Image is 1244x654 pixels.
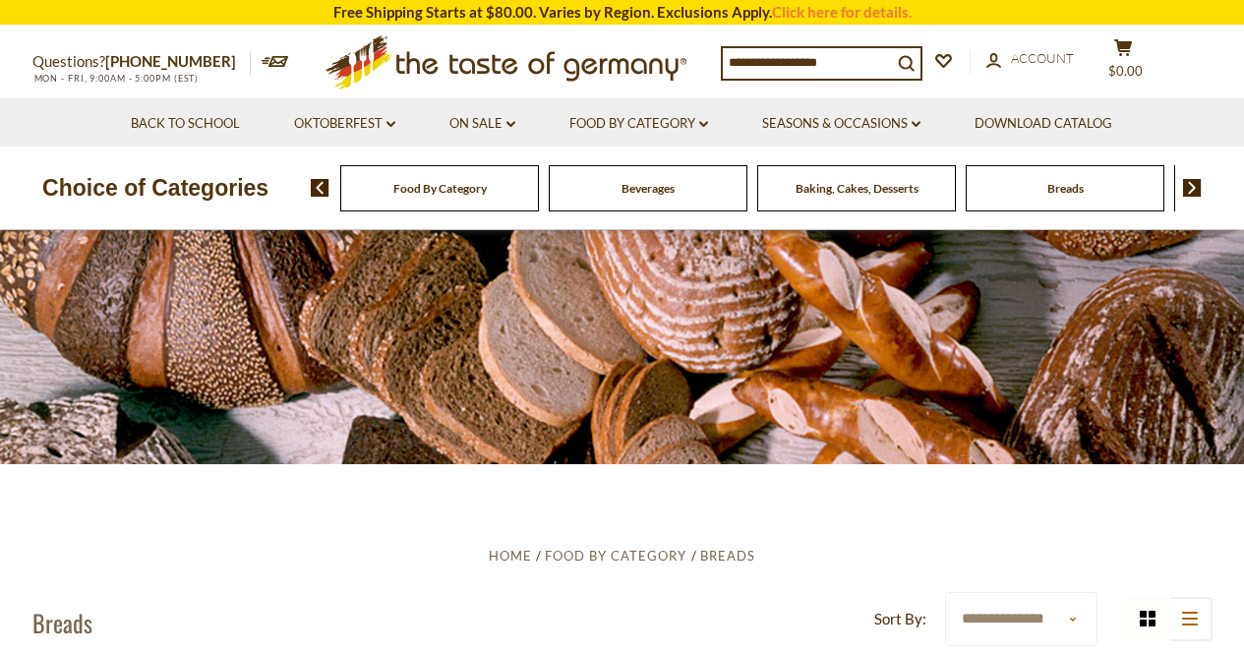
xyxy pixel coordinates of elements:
a: On Sale [449,113,515,135]
a: Breads [700,548,755,564]
button: $0.00 [1095,38,1154,88]
a: Beverages [622,181,675,196]
a: Food By Category [545,548,686,564]
a: Back to School [131,113,240,135]
span: Account [1011,50,1074,66]
a: Home [489,548,532,564]
a: Account [986,48,1074,70]
a: Food By Category [393,181,487,196]
h1: Breads [32,608,92,637]
label: Sort By: [874,607,926,631]
a: Download Catalog [975,113,1112,135]
a: Oktoberfest [294,113,395,135]
img: previous arrow [311,179,329,197]
a: Food By Category [569,113,708,135]
a: Seasons & Occasions [762,113,920,135]
a: Click here for details. [772,3,912,21]
a: [PHONE_NUMBER] [105,52,236,70]
img: next arrow [1183,179,1202,197]
p: Questions? [32,49,251,75]
a: Baking, Cakes, Desserts [796,181,918,196]
a: Breads [1047,181,1084,196]
span: MON - FRI, 9:00AM - 5:00PM (EST) [32,73,200,84]
span: $0.00 [1108,63,1143,79]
